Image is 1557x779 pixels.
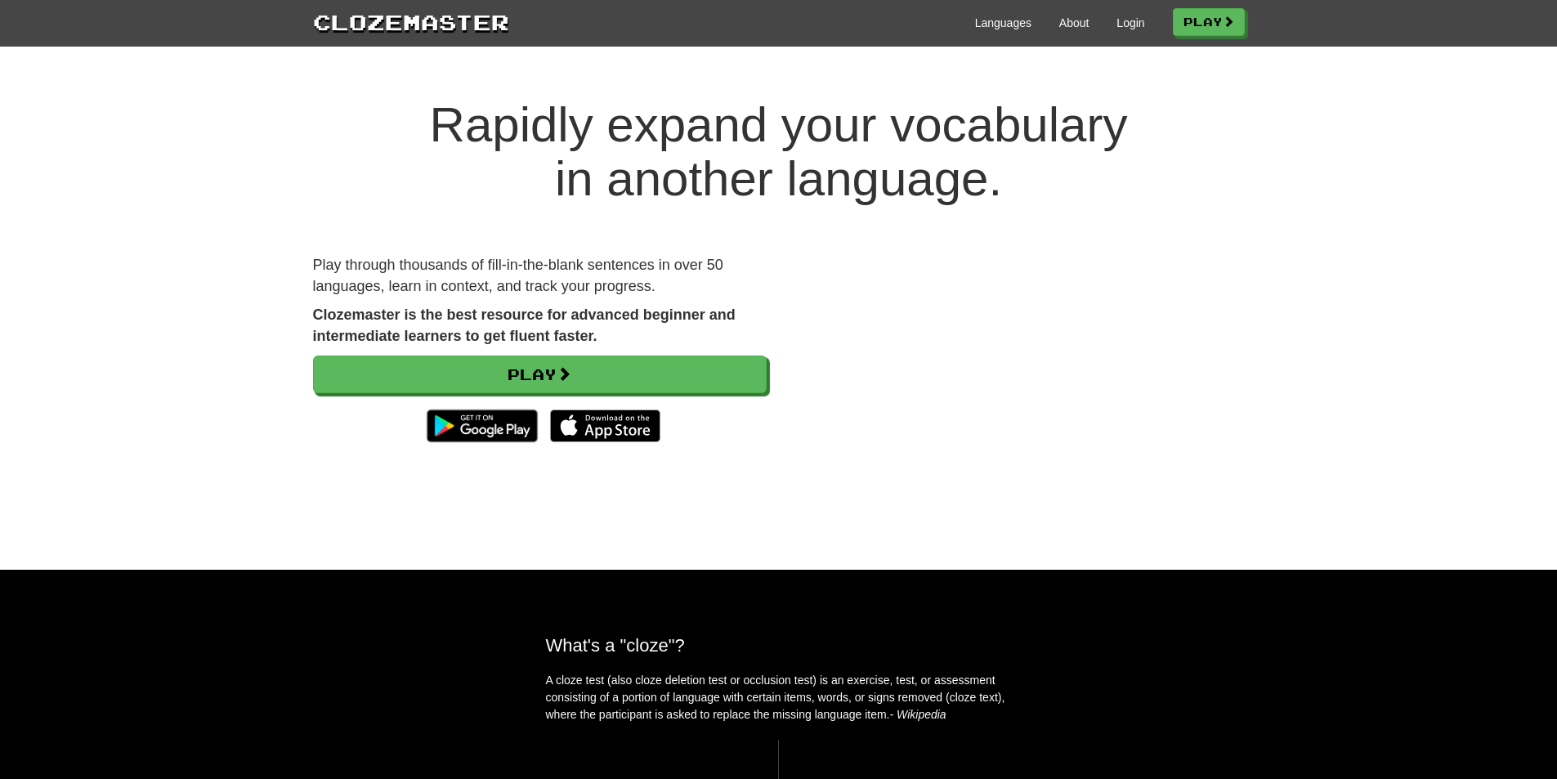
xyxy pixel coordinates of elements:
a: Login [1116,15,1144,31]
a: Clozemaster [313,7,509,37]
img: Download_on_the_App_Store_Badge_US-UK_135x40-25178aeef6eb6b83b96f5f2d004eda3bffbb37122de64afbaef7... [550,410,660,442]
img: Get it on Google Play [418,401,545,450]
h2: What's a "cloze"? [546,635,1012,656]
strong: Clozemaster is the best resource for advanced beginner and intermediate learners to get fluent fa... [313,307,736,344]
a: Play [1173,8,1245,36]
p: A cloze test (also cloze deletion test or occlusion test) is an exercise, test, or assessment con... [546,672,1012,723]
a: Play [313,356,767,393]
p: Play through thousands of fill-in-the-blank sentences in over 50 languages, learn in context, and... [313,255,767,297]
a: About [1059,15,1089,31]
a: Languages [975,15,1031,31]
em: - Wikipedia [890,708,946,721]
